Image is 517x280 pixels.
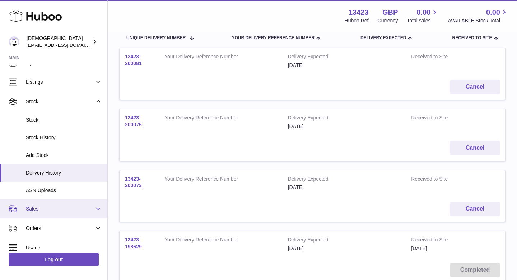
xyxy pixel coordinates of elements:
a: 13423-198629 [125,237,142,249]
span: Delivery History [26,170,102,176]
img: olgazyuz@outlook.com [9,36,19,47]
div: [DATE] [288,123,401,130]
span: [EMAIL_ADDRESS][DOMAIN_NAME] [27,42,106,48]
a: 13423-200073 [125,176,142,189]
strong: Your Delivery Reference Number [164,236,277,245]
span: [DATE] [411,245,427,251]
strong: GBP [382,8,398,17]
a: Log out [9,253,99,266]
div: [DATE] [288,62,401,69]
strong: Received to Site [411,53,470,62]
strong: Delivery Expected [288,176,401,184]
strong: 13423 [349,8,369,17]
strong: Delivery Expected [288,236,401,245]
span: Received to Site [452,36,492,40]
span: Stock History [26,134,102,141]
div: [DATE] [288,184,401,191]
div: Currency [378,17,398,24]
span: Usage [26,244,102,251]
div: Huboo Ref [345,17,369,24]
a: 13423-200081 [125,54,142,66]
button: Cancel [450,202,500,216]
span: Add Stock [26,152,102,159]
span: Stock [26,98,94,105]
span: 0.00 [486,8,500,17]
strong: Your Delivery Reference Number [164,114,277,123]
span: AVAILABLE Stock Total [448,17,508,24]
button: Cancel [450,141,500,155]
a: 0.00 AVAILABLE Stock Total [448,8,508,24]
strong: Delivery Expected [288,114,401,123]
strong: Received to Site [411,114,470,123]
strong: Delivery Expected [288,53,401,62]
span: ASN Uploads [26,187,102,194]
div: [DEMOGRAPHIC_DATA] [27,35,91,49]
a: 13423-200075 [125,115,142,127]
span: Sales [26,206,94,212]
span: 0.00 [417,8,431,17]
a: 0.00 Total sales [407,8,439,24]
strong: Received to Site [411,176,470,184]
strong: Your Delivery Reference Number [164,176,277,184]
span: Stock [26,117,102,123]
strong: Your Delivery Reference Number [164,53,277,62]
span: Total sales [407,17,439,24]
strong: Received to Site [411,236,470,245]
span: Orders [26,225,94,232]
span: Delivery Expected [360,36,406,40]
span: Unique Delivery Number [126,36,186,40]
span: Your Delivery Reference Number [232,36,315,40]
button: Cancel [450,80,500,94]
div: [DATE] [288,245,401,252]
span: Listings [26,79,94,86]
